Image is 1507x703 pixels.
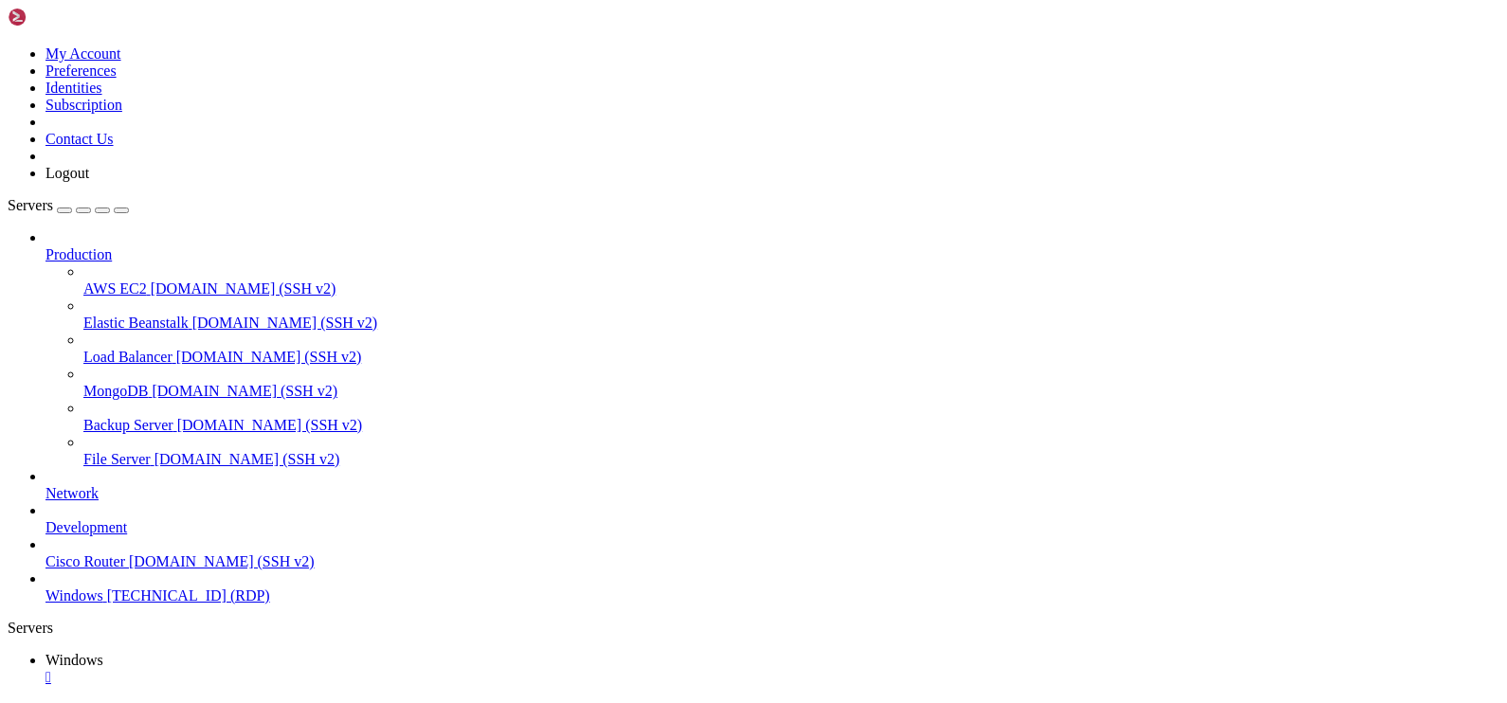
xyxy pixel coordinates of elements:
li: File Server [DOMAIN_NAME] (SSH v2) [83,434,1499,468]
span: Backup Server [83,417,173,433]
span: [DOMAIN_NAME] (SSH v2) [152,383,337,399]
span: Elastic Beanstalk [83,315,189,331]
span: Servers [8,197,53,213]
a: Load Balancer [DOMAIN_NAME] (SSH v2) [83,349,1499,366]
span: Cisco Router [45,553,125,569]
span: Windows [45,652,103,668]
a: MongoDB [DOMAIN_NAME] (SSH v2) [83,383,1499,400]
a: Logout [45,165,89,181]
a: Backup Server [DOMAIN_NAME] (SSH v2) [83,417,1499,434]
li: Windows [TECHNICAL_ID] (RDP) [45,570,1499,604]
a: Windows [45,652,1499,686]
a: Subscription [45,97,122,113]
span: [DOMAIN_NAME] (SSH v2) [177,417,363,433]
a:  [45,669,1499,686]
a: Production [45,246,1499,263]
li: Elastic Beanstalk [DOMAIN_NAME] (SSH v2) [83,297,1499,332]
a: Preferences [45,63,117,79]
li: Production [45,229,1499,468]
span: File Server [83,451,151,467]
span: Windows [45,587,103,604]
span: [DOMAIN_NAME] (SSH v2) [129,553,315,569]
a: File Server [DOMAIN_NAME] (SSH v2) [83,451,1499,468]
a: Windows [TECHNICAL_ID] (RDP) [45,587,1499,604]
li: Load Balancer [DOMAIN_NAME] (SSH v2) [83,332,1499,366]
a: Elastic Beanstalk [DOMAIN_NAME] (SSH v2) [83,315,1499,332]
img: Shellngn [8,8,117,27]
span: [TECHNICAL_ID] (RDP) [107,587,270,604]
a: Servers [8,197,129,213]
div: Servers [8,620,1499,637]
li: Network [45,468,1499,502]
span: [DOMAIN_NAME] (SSH v2) [154,451,340,467]
span: [DOMAIN_NAME] (SSH v2) [151,280,336,297]
span: Network [45,485,99,501]
li: AWS EC2 [DOMAIN_NAME] (SSH v2) [83,263,1499,297]
a: Development [45,519,1499,536]
a: Contact Us [45,131,114,147]
a: Identities [45,80,102,96]
span: Production [45,246,112,262]
a: Cisco Router [DOMAIN_NAME] (SSH v2) [45,553,1499,570]
li: MongoDB [DOMAIN_NAME] (SSH v2) [83,366,1499,400]
a: AWS EC2 [DOMAIN_NAME] (SSH v2) [83,280,1499,297]
span: [DOMAIN_NAME] (SSH v2) [176,349,362,365]
span: Development [45,519,127,535]
a: My Account [45,45,121,62]
li: Backup Server [DOMAIN_NAME] (SSH v2) [83,400,1499,434]
span: Load Balancer [83,349,172,365]
span: [DOMAIN_NAME] (SSH v2) [192,315,378,331]
a: Network [45,485,1499,502]
li: Development [45,502,1499,536]
span: AWS EC2 [83,280,147,297]
span: MongoDB [83,383,148,399]
li: Cisco Router [DOMAIN_NAME] (SSH v2) [45,536,1499,570]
